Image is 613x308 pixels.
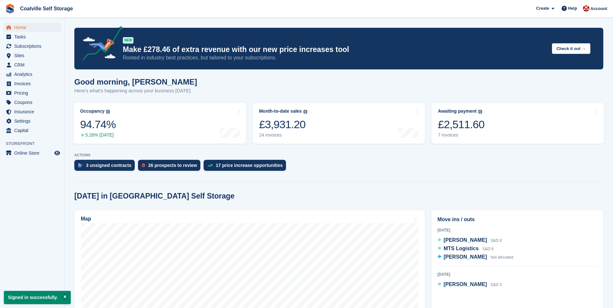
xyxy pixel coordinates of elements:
a: menu [3,117,61,126]
span: CRM [14,60,53,69]
span: Settings [14,117,53,126]
a: [PERSON_NAME] Not allocated [438,253,513,262]
img: prospect-51fa495bee0391a8d652442698ab0144808aea92771e9ea1ae160a38d050c398.svg [142,163,145,167]
a: Occupancy 94.74% 5.26% [DATE] [74,103,246,144]
span: Help [568,5,577,12]
div: 26 prospects to review [148,163,197,168]
span: MTS Logistics [444,246,479,251]
div: £3,931.20 [259,118,307,131]
img: contract_signature_icon-13c848040528278c33f63329250d36e43548de30e8caae1d1a13099fd9432cc5.svg [78,163,83,167]
a: menu [3,79,61,88]
a: menu [3,98,61,107]
a: 3 unsigned contracts [74,160,138,174]
span: Create [536,5,549,12]
div: Awaiting payment [438,108,477,114]
a: menu [3,32,61,41]
span: S&D 8 [491,238,502,243]
img: icon-info-grey-7440780725fd019a000dd9b08b2336e03edf1995a4989e88bcd33f0948082b44.svg [106,110,110,114]
a: MTS Logistics S&D 6 [438,245,494,253]
div: NEW [123,37,133,44]
img: price_increase_opportunities-93ffe204e8149a01c8c9dc8f82e8f89637d9d84a8eef4429ea346261dce0b2c0.svg [207,164,213,167]
a: 26 prospects to review [138,160,204,174]
a: 17 price increase opportunities [204,160,289,174]
a: [PERSON_NAME] S&D 5 [438,281,502,289]
span: Not allocated [491,255,513,260]
a: menu [3,51,61,60]
span: [PERSON_NAME] [444,237,487,243]
p: Here's what's happening across your business [DATE] [74,87,197,95]
a: menu [3,60,61,69]
p: Rooted in industry best practices, but tailored to your subscriptions. [123,54,547,61]
a: menu [3,70,61,79]
a: Awaiting payment £2,511.60 7 invoices [431,103,604,144]
h2: [DATE] in [GEOGRAPHIC_DATA] Self Storage [74,192,235,200]
div: [DATE] [438,272,597,277]
div: Occupancy [80,108,104,114]
a: menu [3,107,61,116]
img: price-adjustments-announcement-icon-8257ccfd72463d97f412b2fc003d46551f7dbcb40ab6d574587a9cd5c0d94... [77,26,122,63]
div: 17 price increase opportunities [216,163,283,168]
a: menu [3,42,61,51]
h2: Move ins / outs [438,216,597,223]
div: [DATE] [438,227,597,233]
div: 94.74% [80,118,116,131]
button: Check it out → [552,43,590,54]
span: [PERSON_NAME] [444,282,487,287]
a: menu [3,126,61,135]
div: 3 unsigned contracts [86,163,132,168]
span: S&D 6 [482,247,494,251]
div: £2,511.60 [438,118,484,131]
h1: Good morning, [PERSON_NAME] [74,77,197,86]
div: 5.26% [DATE] [80,132,116,138]
img: icon-info-grey-7440780725fd019a000dd9b08b2336e03edf1995a4989e88bcd33f0948082b44.svg [478,110,482,114]
div: 7 invoices [438,132,484,138]
a: Preview store [53,149,61,157]
p: Signed in successfully. [4,291,71,304]
a: [PERSON_NAME] S&D 8 [438,236,502,245]
span: Coupons [14,98,53,107]
span: Pricing [14,88,53,98]
img: icon-info-grey-7440780725fd019a000dd9b08b2336e03edf1995a4989e88bcd33f0948082b44.svg [303,110,307,114]
span: Analytics [14,70,53,79]
div: 24 invoices [259,132,307,138]
span: Home [14,23,53,32]
span: S&D 5 [491,282,502,287]
a: Month-to-date sales £3,931.20 24 invoices [253,103,425,144]
span: Account [590,5,607,12]
h2: Map [81,216,91,222]
div: Month-to-date sales [259,108,302,114]
a: menu [3,23,61,32]
span: Subscriptions [14,42,53,51]
img: stora-icon-8386f47178a22dfd0bd8f6a31ec36ba5ce8667c1dd55bd0f319d3a0aa187defe.svg [5,4,15,14]
a: menu [3,88,61,98]
span: Capital [14,126,53,135]
span: Invoices [14,79,53,88]
a: menu [3,149,61,158]
p: ACTIONS [74,153,603,157]
span: Storefront [6,140,64,147]
p: Make £278.46 of extra revenue with our new price increases tool [123,45,547,54]
img: Hannah Milner [583,5,589,12]
span: [PERSON_NAME] [444,254,487,260]
span: Sites [14,51,53,60]
span: Online Store [14,149,53,158]
span: Tasks [14,32,53,41]
span: Insurance [14,107,53,116]
a: Coalville Self Storage [17,3,76,14]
